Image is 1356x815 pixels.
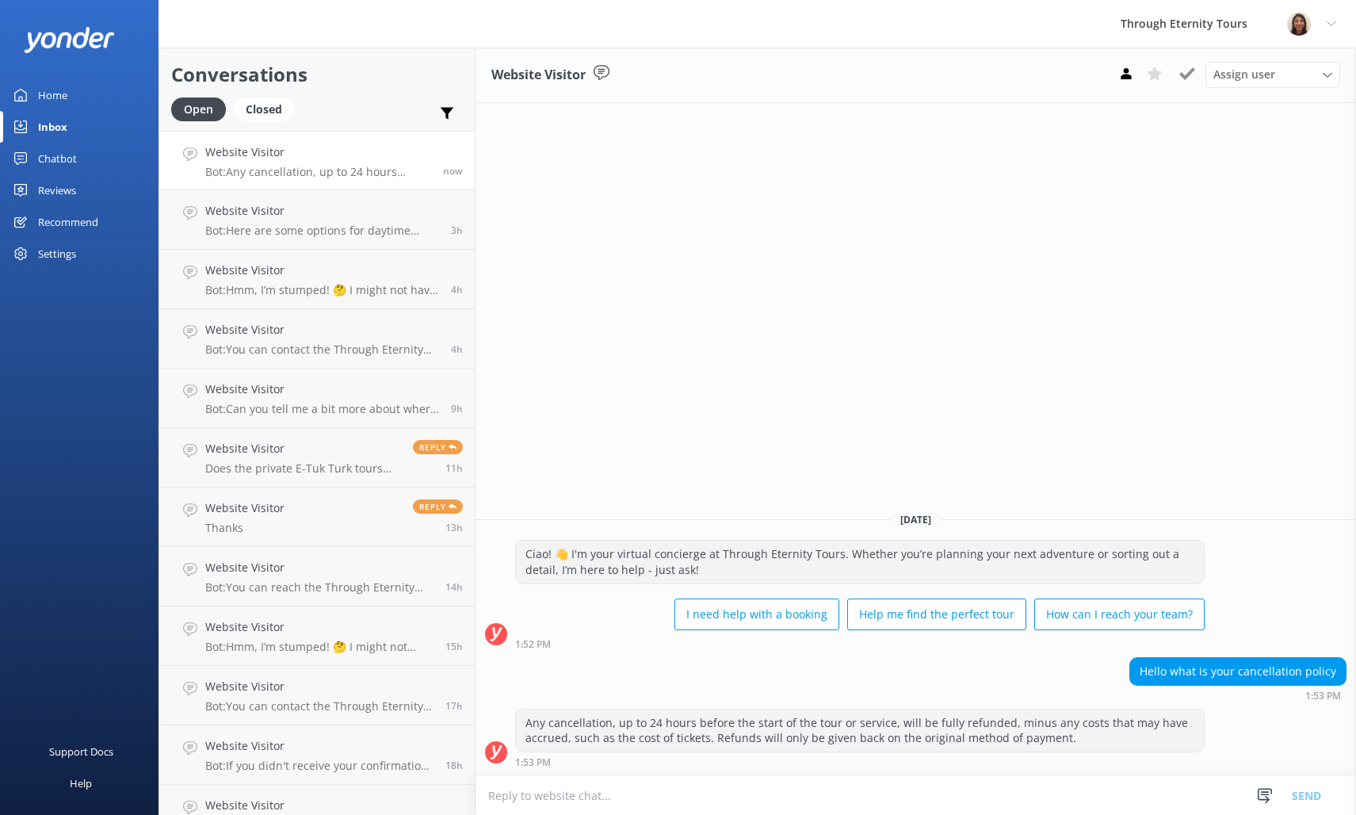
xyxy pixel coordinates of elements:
h4: Website Visitor [205,618,434,636]
span: Sep 10 2025 10:52am (UTC +02:00) Europe/Amsterdam [451,224,463,237]
a: Website VisitorBot:You can contact the Through Eternity Tours team at [PHONE_NUMBER] or [PHONE_NU... [159,309,475,369]
img: yonder-white-logo.png [24,27,115,53]
h4: Website Visitor [205,321,439,339]
p: Bot: Can you tell me a bit more about where you are going? We have an amazing array of group and ... [205,402,439,416]
span: [DATE] [891,513,941,526]
div: Ciao! 👋 I'm your virtual concierge at Through Eternity Tours. Whether you’re planning your next a... [516,541,1204,583]
div: Inbox [38,111,67,143]
p: Bot: Hmm, I’m stumped! 🤔 I might not have the answer to that one, but our amazing team definitely... [205,640,434,654]
a: Website VisitorDoes the private E-Tuk Turk tours operate at night in November?Reply11h [159,428,475,488]
img: 725-1755267273.png [1287,12,1311,36]
p: Bot: Hmm, I’m stumped! 🤔 I might not have the answer to that one, but our amazing team definitely... [205,283,439,297]
span: Sep 09 2025 11:32pm (UTC +02:00) Europe/Amsterdam [445,580,463,594]
a: Website VisitorBot:You can contact the Through Eternity Tours team at [PHONE_NUMBER] or [PHONE_NU... [159,666,475,725]
p: Does the private E-Tuk Turk tours operate at night in November? [205,461,401,476]
div: Chatbot [38,143,77,174]
div: Hello what is your cancellation policy [1130,658,1346,685]
a: Website VisitorBot:Can you tell me a bit more about where you are going? We have an amazing array... [159,369,475,428]
h4: Website Visitor [205,678,434,695]
div: Home [38,79,67,111]
span: Sep 10 2025 09:48am (UTC +02:00) Europe/Amsterdam [451,283,463,297]
div: Any cancellation, up to 24 hours before the start of the tour or service, will be fully refunded,... [516,710,1204,752]
a: Website VisitorBot:Hmm, I’m stumped! 🤔 I might not have the answer to that one, but our amazing t... [159,606,475,666]
h4: Website Visitor [205,143,431,161]
p: Bot: If you didn't receive your confirmation email, you can contact the team at [EMAIL_ADDRESS][D... [205,759,434,773]
div: Closed [234,98,294,121]
h2: Conversations [171,59,463,90]
button: How can I reach your team? [1034,599,1205,630]
button: I need help with a booking [674,599,839,630]
strong: 1:53 PM [1305,691,1341,701]
span: Reply [413,440,463,454]
strong: 1:52 PM [515,640,551,649]
div: Settings [38,238,76,270]
span: Sep 10 2025 08:58am (UTC +02:00) Europe/Amsterdam [451,342,463,356]
div: Help [70,767,92,799]
div: Reviews [38,174,76,206]
p: Bot: You can contact the Through Eternity Tours team at [PHONE_NUMBER] or [PHONE_NUMBER]. You can... [205,342,439,357]
div: Sep 10 2025 01:53pm (UTC +02:00) Europe/Amsterdam [1129,690,1346,701]
strong: 1:53 PM [515,758,551,767]
a: Website VisitorBot:You can reach the Through Eternity Tours team by calling [PHONE_NUMBER] or [PH... [159,547,475,606]
h4: Website Visitor [205,737,434,755]
span: Sep 10 2025 01:57am (UTC +02:00) Europe/Amsterdam [445,461,463,475]
span: Sep 09 2025 10:47pm (UTC +02:00) Europe/Amsterdam [445,640,463,653]
div: Sep 10 2025 01:53pm (UTC +02:00) Europe/Amsterdam [515,756,1205,767]
button: Help me find the perfect tour [847,599,1026,630]
p: Bot: Here are some options for daytime walking tours: - **[GEOGRAPHIC_DATA] in a Day Group Tour w... [205,224,439,238]
a: Website VisitorBot:Any cancellation, up to 24 hours before the start of the tour or service, will... [159,131,475,190]
h4: Website Visitor [205,381,439,398]
p: Bot: Any cancellation, up to 24 hours before the start of the tour or service, will be fully refu... [205,165,431,179]
a: Open [171,100,234,117]
h4: Website Visitor [205,262,439,279]
p: Thanks [205,521,285,535]
span: Reply [413,499,463,514]
h4: Website Visitor [205,499,285,517]
div: Assign User [1205,62,1340,87]
div: Sep 10 2025 01:52pm (UTC +02:00) Europe/Amsterdam [515,638,1205,649]
h4: Website Visitor [205,797,434,814]
span: Sep 10 2025 04:12am (UTC +02:00) Europe/Amsterdam [451,402,463,415]
div: Support Docs [49,736,113,767]
span: Sep 10 2025 01:53pm (UTC +02:00) Europe/Amsterdam [443,164,463,178]
div: Recommend [38,206,98,238]
a: Closed [234,100,302,117]
a: Website VisitorBot:Hmm, I’m stumped! 🤔 I might not have the answer to that one, but our amazing t... [159,250,475,309]
div: Open [171,98,226,121]
a: Website VisitorThanksReply13h [159,488,475,547]
span: Assign user [1213,66,1275,83]
p: Bot: You can contact the Through Eternity Tours team at [PHONE_NUMBER] or [PHONE_NUMBER]. You can... [205,699,434,714]
h4: Website Visitor [205,202,439,220]
p: Bot: You can reach the Through Eternity Tours team by calling [PHONE_NUMBER] or [PHONE_NUMBER]. Y... [205,580,434,595]
h4: Website Visitor [205,559,434,576]
h4: Website Visitor [205,440,401,457]
a: Website VisitorBot:If you didn't receive your confirmation email, you can contact the team at [EM... [159,725,475,785]
span: Sep 09 2025 07:16pm (UTC +02:00) Europe/Amsterdam [445,759,463,772]
span: Sep 10 2025 12:28am (UTC +02:00) Europe/Amsterdam [445,521,463,534]
a: Website VisitorBot:Here are some options for daytime walking tours: - **[GEOGRAPHIC_DATA] in a Da... [159,190,475,250]
span: Sep 09 2025 07:57pm (UTC +02:00) Europe/Amsterdam [445,699,463,713]
h3: Website Visitor [491,65,586,86]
